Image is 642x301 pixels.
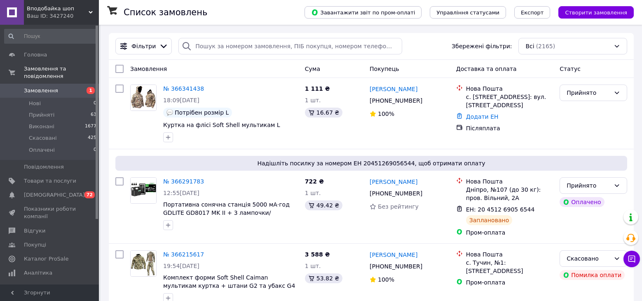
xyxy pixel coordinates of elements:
[466,206,535,213] span: ЕН: 20 4512 6905 6544
[466,85,553,93] div: Нова Пошта
[131,42,156,50] span: Фільтри
[119,159,624,167] span: Надішліть посилку за номером ЕН 20451269056544, щоб отримати оплату
[370,66,399,72] span: Покупець
[87,87,95,94] span: 1
[466,259,553,275] div: с. Тучин, №1: [STREET_ADDRESS]
[24,87,58,94] span: Замовлення
[24,227,45,235] span: Відгуки
[88,134,96,142] span: 425
[166,109,173,116] img: :speech_balloon:
[163,274,295,289] a: Комплект форми Soft Shell Caiman мультикам куртка + штани G2 та убакс G4
[305,273,342,283] div: 53.82 ₴
[91,111,96,119] span: 63
[130,177,157,204] a: Фото товару
[550,9,634,15] a: Створити замовлення
[29,146,55,154] span: Оплачені
[24,283,76,298] span: Інструменти веб-майстра та SEO
[311,9,415,16] span: Завантажити звіт по пром-оплаті
[124,7,207,17] h1: Список замовлень
[163,97,199,103] span: 18:09[DATE]
[378,276,394,283] span: 100%
[623,251,640,267] button: Чат з покупцем
[131,178,156,203] img: Фото товару
[378,111,394,117] span: 100%
[24,205,76,220] span: Показники роботи компанії
[565,9,627,16] span: Створити замовлення
[29,134,57,142] span: Скасовані
[178,38,402,54] input: Пошук за номером замовлення, ПІБ покупця, номером телефону, Email, номером накладної
[163,263,199,269] span: 19:54[DATE]
[370,178,417,186] a: [PERSON_NAME]
[85,123,96,130] span: 1677
[130,250,157,277] a: Фото товару
[305,190,321,196] span: 1 шт.
[130,85,157,111] a: Фото товару
[27,5,89,12] span: Вподобайка шоп
[466,177,553,186] div: Нова Пошта
[305,108,342,118] div: 16.67 ₴
[131,85,156,111] img: Фото товару
[24,269,52,277] span: Аналітика
[305,251,330,258] span: 3 588 ₴
[466,93,553,109] div: с. [STREET_ADDRESS]: вул. [STREET_ADDRESS]
[131,251,156,276] img: Фото товару
[175,109,229,116] span: Потрібен розмір L
[430,6,506,19] button: Управління статусами
[29,100,41,107] span: Нові
[24,241,46,249] span: Покупці
[558,6,634,19] button: Створити замовлення
[163,178,204,185] a: № 366291783
[370,85,417,93] a: [PERSON_NAME]
[24,65,99,80] span: Замовлення та повідомлення
[163,190,199,196] span: 12:55[DATE]
[368,95,424,106] div: [PHONE_NUMBER]
[305,6,422,19] button: Завантажити звіт по пром-оплаті
[560,197,604,207] div: Оплачено
[466,228,553,237] div: Пром-оплата
[436,9,499,16] span: Управління статусами
[514,6,551,19] button: Експорт
[130,66,167,72] span: Замовлення
[452,42,512,50] span: Збережені фільтри:
[29,111,54,119] span: Прийняті
[567,181,610,190] div: Прийнято
[24,191,85,199] span: [DEMOGRAPHIC_DATA]
[305,85,330,92] span: 1 111 ₴
[456,66,517,72] span: Доставка та оплата
[466,124,553,132] div: Післяплата
[466,278,553,287] div: Пром-оплата
[24,51,47,59] span: Головна
[567,88,610,97] div: Прийнято
[536,43,555,49] span: (2165)
[305,178,324,185] span: 722 ₴
[466,186,553,202] div: Дніпро, №107 (до 30 кг): пров. Вільний, 2А
[24,163,64,171] span: Повідомлення
[378,203,419,210] span: Без рейтингу
[560,66,581,72] span: Статус
[305,200,342,210] div: 49.42 ₴
[466,113,499,120] a: Додати ЕН
[560,270,625,280] div: Помилка оплати
[84,191,95,198] span: 72
[24,255,68,263] span: Каталог ProSale
[163,201,290,224] a: Портативна сонячна станція 5000 мА·год GDLITE GD8017 MK II + 3 лампочки/Акумуляторний аварійний л...
[525,42,534,50] span: Всі
[368,188,424,199] div: [PHONE_NUMBER]
[94,100,96,107] span: 0
[466,215,513,225] div: Заплановано
[370,251,417,259] a: [PERSON_NAME]
[466,250,553,259] div: Нова Пошта
[305,66,320,72] span: Cума
[567,254,610,263] div: Скасовано
[163,251,204,258] a: № 366215617
[4,29,97,44] input: Пошук
[29,123,54,130] span: Виконані
[305,97,321,103] span: 1 шт.
[368,261,424,272] div: [PHONE_NUMBER]
[163,122,280,128] a: Куртка на флісі Soft Shell мультикам L
[24,177,76,185] span: Товари та послуги
[305,263,321,269] span: 1 шт.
